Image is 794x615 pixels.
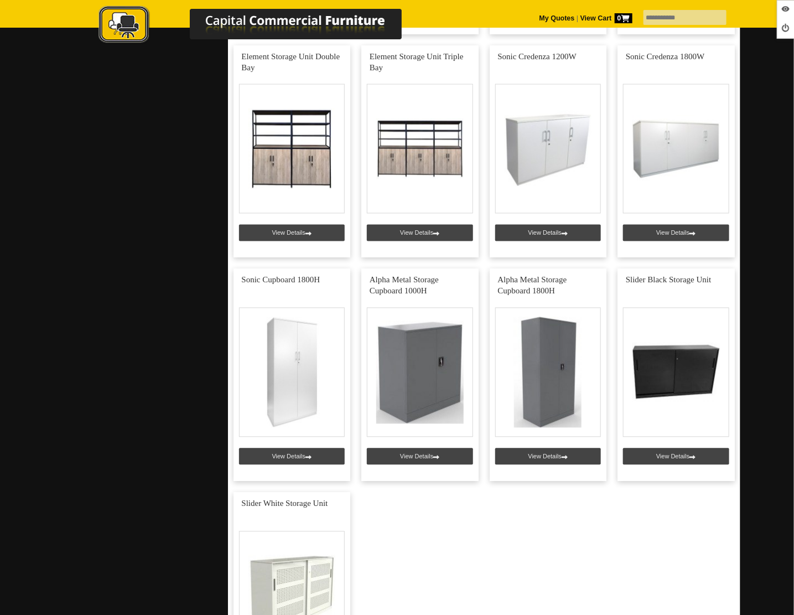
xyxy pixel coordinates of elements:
span: 0 [615,13,632,23]
strong: View Cart [580,14,632,22]
a: Capital Commercial Furniture Logo [68,6,455,49]
img: Capital Commercial Furniture Logo [68,6,455,46]
a: View Cart0 [578,14,632,22]
a: My Quotes [539,14,575,22]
